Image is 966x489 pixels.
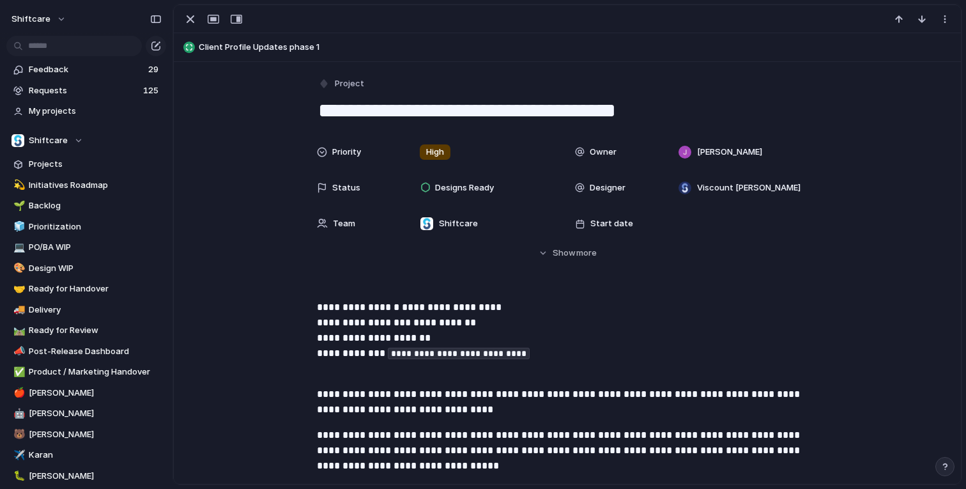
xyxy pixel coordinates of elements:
[576,247,597,260] span: more
[29,262,162,275] span: Design WIP
[13,427,22,442] div: 🐻
[13,199,22,213] div: 🌱
[11,387,24,400] button: 🍎
[11,366,24,378] button: ✅
[13,469,22,483] div: 🐛
[29,387,162,400] span: [PERSON_NAME]
[6,9,73,29] button: shiftcare
[143,84,161,97] span: 125
[6,217,166,237] a: 🧊Prioritization
[6,446,166,465] a: ✈️Karan
[11,470,24,483] button: 🐛
[435,182,494,194] span: Designs Ready
[6,404,166,423] a: 🤖[PERSON_NAME]
[316,75,368,93] button: Project
[13,302,22,317] div: 🚚
[317,242,818,265] button: Showmore
[332,182,360,194] span: Status
[29,241,162,254] span: PO/BA WIP
[11,283,24,295] button: 🤝
[333,217,355,230] span: Team
[29,470,162,483] span: [PERSON_NAME]
[13,178,22,192] div: 💫
[6,321,166,340] a: 🛤️Ready for Review
[6,196,166,215] a: 🌱Backlog
[6,102,166,121] a: My projects
[29,158,162,171] span: Projects
[6,362,166,382] a: ✅Product / Marketing Handover
[13,344,22,359] div: 📣
[13,448,22,463] div: ✈️
[29,428,162,441] span: [PERSON_NAME]
[590,146,617,159] span: Owner
[29,221,162,233] span: Prioritization
[29,304,162,316] span: Delivery
[6,467,166,486] a: 🐛[PERSON_NAME]
[6,384,166,403] div: 🍎[PERSON_NAME]
[11,241,24,254] button: 💻
[332,146,361,159] span: Priority
[199,41,955,54] span: Client Profile Updates phase 1
[13,219,22,234] div: 🧊
[29,407,162,420] span: [PERSON_NAME]
[29,324,162,337] span: Ready for Review
[29,345,162,358] span: Post-Release Dashboard
[553,247,576,260] span: Show
[6,131,166,150] button: Shiftcare
[11,13,50,26] span: shiftcare
[6,60,166,79] a: Feedback29
[426,146,444,159] span: High
[29,283,162,295] span: Ready for Handover
[11,179,24,192] button: 💫
[590,217,633,230] span: Start date
[13,261,22,276] div: 🎨
[13,240,22,255] div: 💻
[6,176,166,195] a: 💫Initiatives Roadmap
[6,425,166,444] a: 🐻[PERSON_NAME]
[6,300,166,320] a: 🚚Delivery
[13,282,22,297] div: 🤝
[13,365,22,380] div: ✅
[6,155,166,174] a: Projects
[11,221,24,233] button: 🧊
[29,199,162,212] span: Backlog
[11,262,24,275] button: 🎨
[6,342,166,361] div: 📣Post-Release Dashboard
[29,105,162,118] span: My projects
[11,324,24,337] button: 🛤️
[6,81,166,100] a: Requests125
[29,84,139,97] span: Requests
[11,428,24,441] button: 🐻
[11,304,24,316] button: 🚚
[13,385,22,400] div: 🍎
[11,449,24,462] button: ✈️
[697,182,801,194] span: Viscount [PERSON_NAME]
[11,199,24,212] button: 🌱
[180,37,955,58] button: Client Profile Updates phase 1
[13,407,22,421] div: 🤖
[590,182,625,194] span: Designer
[29,366,162,378] span: Product / Marketing Handover
[148,63,161,76] span: 29
[335,77,364,90] span: Project
[6,238,166,257] a: 💻PO/BA WIP
[439,217,478,230] span: Shiftcare
[6,279,166,299] a: 🤝Ready for Handover
[11,407,24,420] button: 🤖
[6,259,166,278] a: 🎨Design WIP
[13,323,22,338] div: 🛤️
[11,345,24,358] button: 📣
[29,63,144,76] span: Feedback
